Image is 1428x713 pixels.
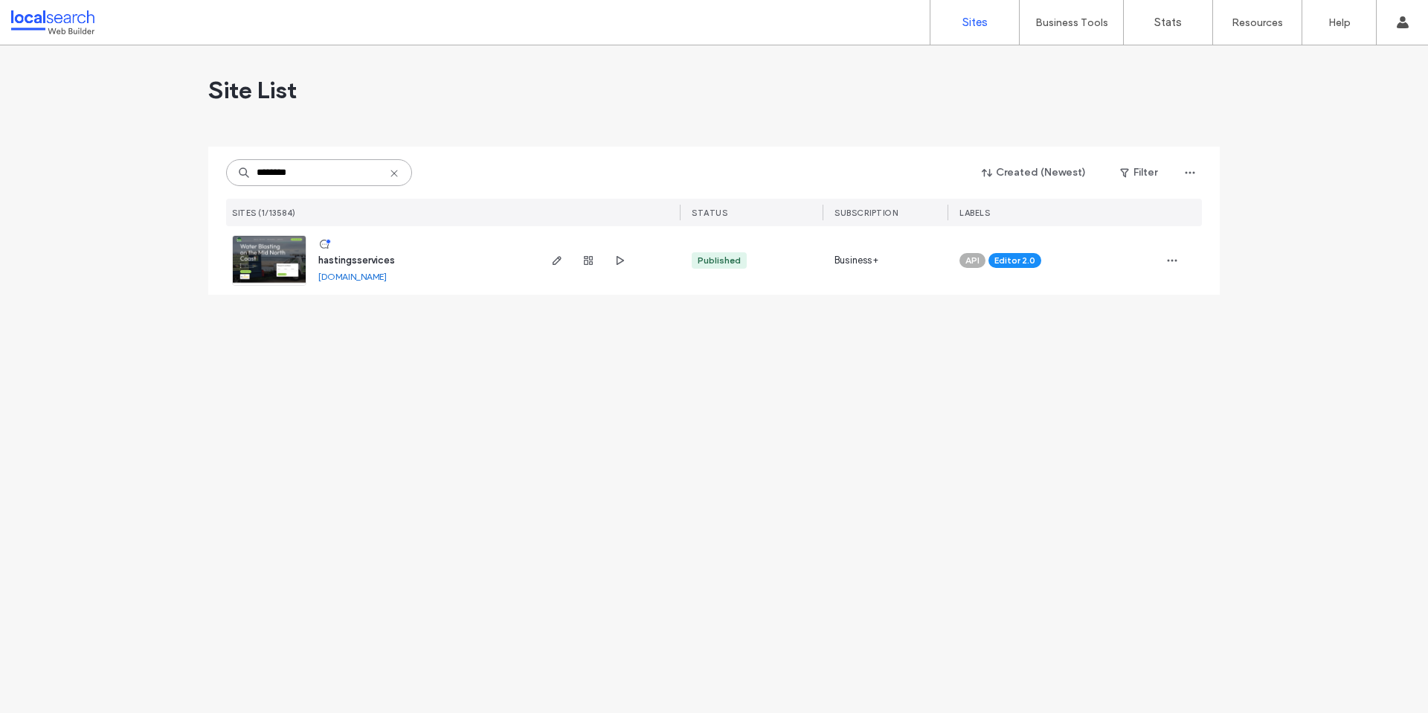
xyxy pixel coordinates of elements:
label: Help [1328,16,1351,29]
button: Created (Newest) [969,161,1099,185]
span: Editor 2.0 [994,254,1035,267]
span: API [965,254,980,267]
span: STATUS [692,208,727,218]
span: LABELS [959,208,990,218]
span: Help [34,10,65,24]
label: Business Tools [1035,16,1108,29]
label: Stats [1154,16,1182,29]
span: Site List [208,75,297,105]
span: Business+ [834,253,878,268]
span: SITES (1/13584) [232,208,296,218]
div: Published [698,254,741,267]
label: Resources [1232,16,1283,29]
button: Filter [1105,161,1172,185]
label: Sites [962,16,988,29]
a: hastingsservices [318,255,395,266]
a: [DOMAIN_NAME] [318,271,387,282]
span: SUBSCRIPTION [834,208,898,218]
